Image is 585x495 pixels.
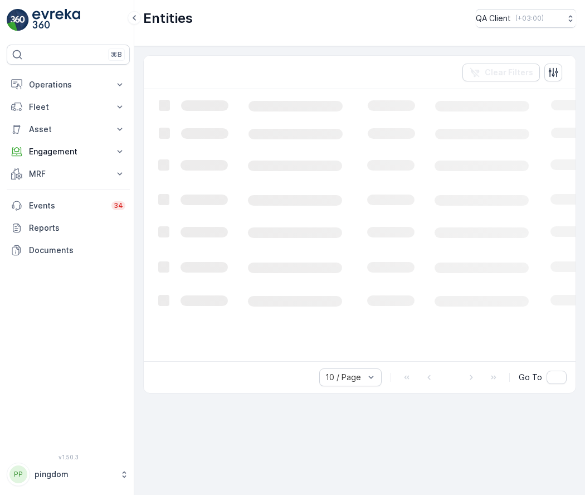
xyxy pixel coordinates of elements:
[29,124,108,135] p: Asset
[29,168,108,179] p: MRF
[29,245,125,256] p: Documents
[29,222,125,234] p: Reports
[29,101,108,113] p: Fleet
[7,454,130,460] span: v 1.50.3
[7,217,130,239] a: Reports
[7,74,130,96] button: Operations
[7,463,130,486] button: PPpingdom
[111,50,122,59] p: ⌘B
[485,67,533,78] p: Clear Filters
[7,96,130,118] button: Fleet
[519,372,542,383] span: Go To
[29,146,108,157] p: Engagement
[7,163,130,185] button: MRF
[7,195,130,217] a: Events34
[515,14,544,23] p: ( +03:00 )
[7,9,29,31] img: logo
[476,9,576,28] button: QA Client(+03:00)
[35,469,114,480] p: pingdom
[462,64,540,81] button: Clear Filters
[7,239,130,261] a: Documents
[143,9,193,27] p: Entities
[29,200,105,211] p: Events
[7,118,130,140] button: Asset
[476,13,511,24] p: QA Client
[29,79,108,90] p: Operations
[114,201,123,210] p: 34
[32,9,80,31] img: logo_light-DOdMpM7g.png
[9,465,27,483] div: PP
[7,140,130,163] button: Engagement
